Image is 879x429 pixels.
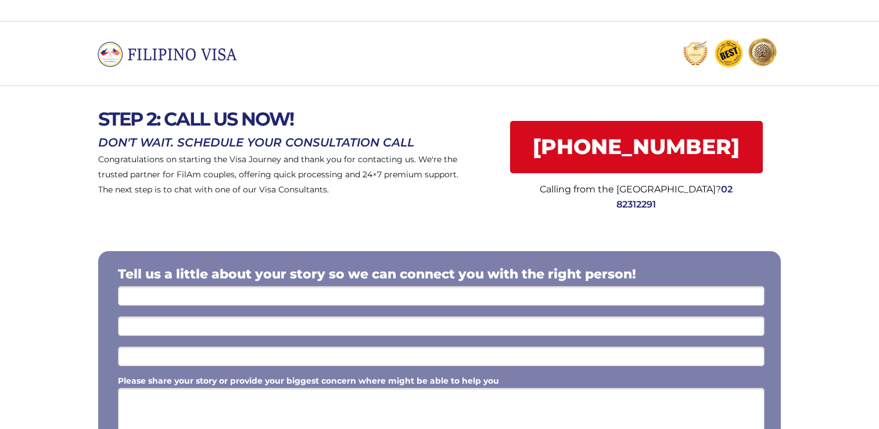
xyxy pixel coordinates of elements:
span: [PHONE_NUMBER] [510,134,763,159]
span: Congratulations on starting the Visa Journey and thank you for contacting us. We're the trusted p... [98,154,458,195]
span: Please share your story or provide your biggest concern where might be able to help you [118,376,499,386]
span: STEP 2: CALL US NOW! [98,108,293,130]
a: [PHONE_NUMBER] [510,121,763,173]
span: DON'T WAIT. SCHEDULE YOUR CONSULTATION CALL [98,135,414,149]
span: Tell us a little about your story so we can connect you with the right person! [118,266,636,282]
span: Calling from the [GEOGRAPHIC_DATA]? [540,184,721,195]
